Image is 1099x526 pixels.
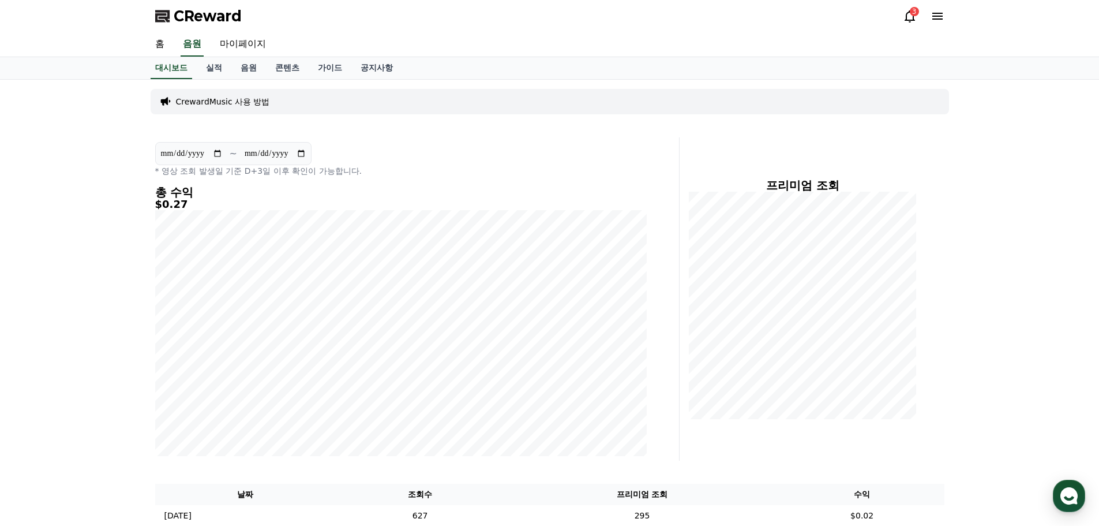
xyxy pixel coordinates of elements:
[903,9,917,23] a: 3
[689,179,917,192] h4: 프리미엄 조회
[231,57,266,79] a: 음원
[164,510,192,522] p: [DATE]
[151,57,192,79] a: 대시보드
[230,147,237,161] p: ~
[910,7,919,16] div: 3
[336,484,504,505] th: 조회수
[181,32,204,57] a: 음원
[174,7,242,25] span: CReward
[197,57,231,79] a: 실적
[155,186,647,199] h4: 총 수익
[504,484,779,505] th: 프리미엄 조회
[266,57,309,79] a: 콘텐츠
[351,57,402,79] a: 공지사항
[146,32,174,57] a: 홈
[780,484,944,505] th: 수익
[309,57,351,79] a: 가이드
[155,165,647,177] p: * 영상 조회 발생일 기준 D+3일 이후 확인이 가능합니다.
[155,484,336,505] th: 날짜
[176,96,270,107] a: CrewardMusic 사용 방법
[211,32,275,57] a: 마이페이지
[155,199,647,210] h5: $0.27
[155,7,242,25] a: CReward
